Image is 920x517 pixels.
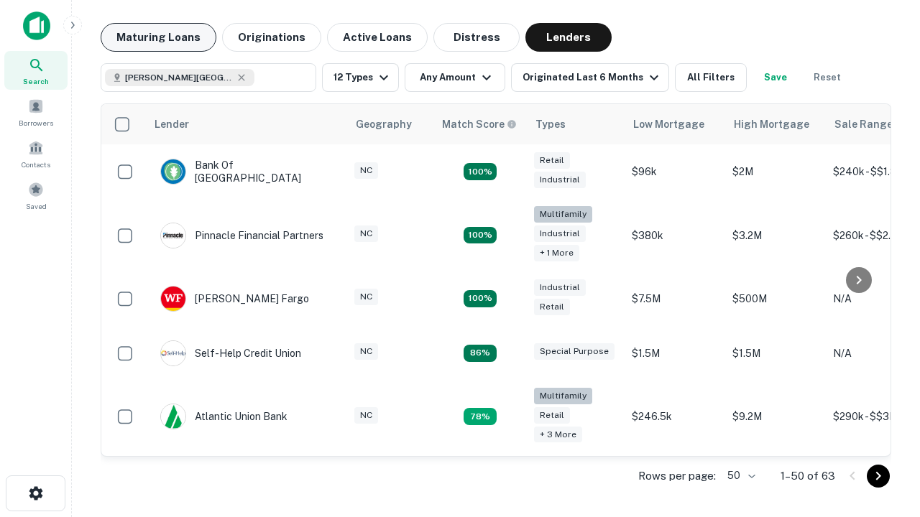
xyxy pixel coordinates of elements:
[433,104,527,144] th: Capitalize uses an advanced AI algorithm to match your search with the best lender. The match sco...
[625,326,725,381] td: $1.5M
[354,162,378,179] div: NC
[534,427,582,443] div: + 3 more
[534,225,586,242] div: Industrial
[534,172,586,188] div: Industrial
[464,408,497,425] div: Matching Properties: 10, hasApolloMatch: undefined
[354,289,378,305] div: NC
[511,63,669,92] button: Originated Last 6 Months
[633,116,704,133] div: Low Mortgage
[23,75,49,87] span: Search
[4,93,68,131] a: Borrowers
[19,117,53,129] span: Borrowers
[535,116,566,133] div: Types
[534,279,586,296] div: Industrial
[405,63,505,92] button: Any Amount
[161,341,185,365] img: picture
[442,116,517,132] div: Capitalize uses an advanced AI algorithm to match your search with the best lender. The match sco...
[725,104,826,144] th: High Mortgage
[125,71,233,84] span: [PERSON_NAME][GEOGRAPHIC_DATA], [GEOGRAPHIC_DATA]
[4,134,68,173] a: Contacts
[534,388,592,404] div: Multifamily
[356,116,412,133] div: Geography
[725,381,826,453] td: $9.2M
[722,465,758,486] div: 50
[155,116,189,133] div: Lender
[161,159,185,184] img: picture
[527,104,625,144] th: Types
[464,163,497,180] div: Matching Properties: 15, hasApolloMatch: undefined
[160,223,323,248] div: Pinnacle Financial Partners
[525,23,612,52] button: Lenders
[160,286,309,312] div: [PERSON_NAME] Fargo
[161,404,185,429] img: picture
[161,223,185,248] img: picture
[464,290,497,307] div: Matching Properties: 14, hasApolloMatch: undefined
[534,343,615,360] div: Special Purpose
[4,176,68,215] a: Saved
[534,407,570,424] div: Retail
[534,206,592,223] div: Multifamily
[322,63,399,92] button: 12 Types
[834,116,893,133] div: Sale Range
[22,159,50,170] span: Contacts
[625,271,725,326] td: $7.5M
[327,23,428,52] button: Active Loans
[625,144,725,199] td: $96k
[23,11,50,40] img: capitalize-icon.png
[675,63,747,92] button: All Filters
[734,116,809,133] div: High Mortgage
[638,467,716,485] p: Rows per page:
[725,271,826,326] td: $500M
[347,104,433,144] th: Geography
[725,326,826,381] td: $1.5M
[534,152,570,169] div: Retail
[534,245,579,261] div: + 1 more
[4,51,68,90] a: Search
[725,199,826,271] td: $3.2M
[161,287,185,311] img: picture
[625,199,725,271] td: $380k
[464,227,497,244] div: Matching Properties: 23, hasApolloMatch: undefined
[725,144,826,199] td: $2M
[867,465,890,488] button: Go to next page
[848,356,920,425] iframe: Chat Widget
[433,23,520,52] button: Distress
[625,381,725,453] td: $246.5k
[781,467,835,485] p: 1–50 of 63
[101,23,216,52] button: Maturing Loans
[222,23,321,52] button: Originations
[26,200,47,212] span: Saved
[625,104,725,144] th: Low Mortgage
[160,404,287,429] div: Atlantic Union Bank
[753,63,799,92] button: Save your search to get updates of matches that match your search criteria.
[354,407,378,424] div: NC
[354,343,378,360] div: NC
[160,159,333,185] div: Bank Of [GEOGRAPHIC_DATA]
[354,225,378,242] div: NC
[464,345,497,362] div: Matching Properties: 11, hasApolloMatch: undefined
[146,104,347,144] th: Lender
[534,299,570,315] div: Retail
[160,340,301,366] div: Self-help Credit Union
[804,63,850,92] button: Reset
[442,116,514,132] h6: Match Score
[523,69,663,86] div: Originated Last 6 Months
